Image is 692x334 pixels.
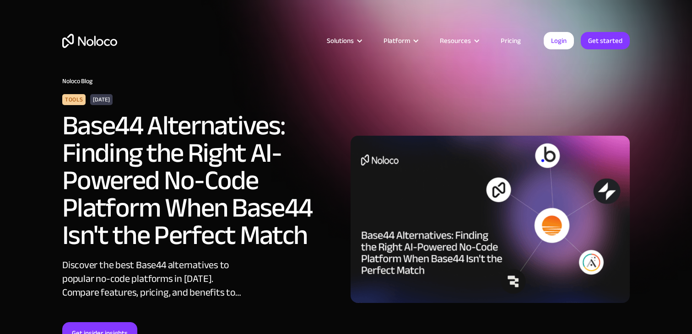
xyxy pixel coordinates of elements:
[62,258,250,299] div: Discover the best Base44 alternatives to popular no-code platforms in [DATE]. Compare features, p...
[327,35,354,47] div: Solutions
[315,35,372,47] div: Solutions
[90,94,113,105] div: [DATE]
[428,35,489,47] div: Resources
[372,35,428,47] div: Platform
[62,34,117,48] a: home
[62,94,86,105] div: Tools
[581,32,630,49] a: Get started
[489,35,532,47] a: Pricing
[544,32,574,49] a: Login
[62,112,314,249] h2: Base44 Alternatives: Finding the Right AI-Powered No-Code Platform When Base44 Isn't the Perfect ...
[440,35,471,47] div: Resources
[384,35,410,47] div: Platform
